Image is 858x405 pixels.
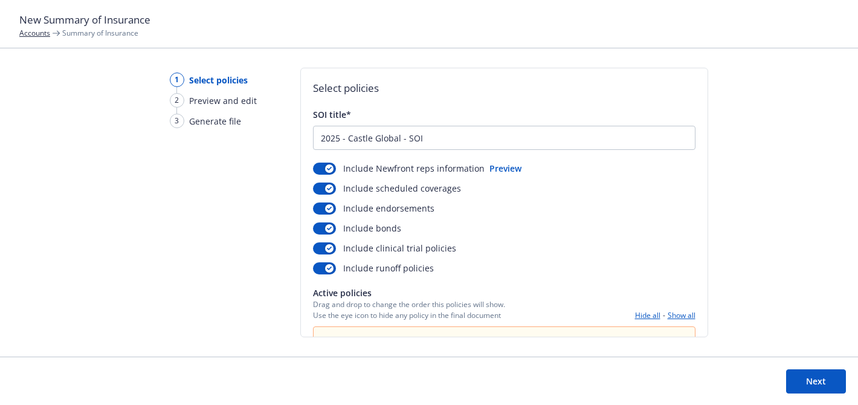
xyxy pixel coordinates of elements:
[313,202,434,215] div: Include endorsements
[786,369,846,394] button: Next
[62,28,138,38] span: Summary of Insurance
[313,299,505,320] span: Drag and drop to change the order this policies will show. Use the eye icon to hide any policy in...
[313,242,456,254] div: Include clinical trial policies
[170,114,184,128] div: 3
[19,28,50,38] a: Accounts
[635,310,695,320] div: -
[19,12,839,28] h1: New Summary of Insurance
[189,94,257,107] span: Preview and edit
[313,222,401,235] div: Include bonds
[668,310,695,320] button: Show all
[170,93,184,108] div: 2
[314,126,695,149] input: Enter a title
[313,80,695,96] h2: Select policies
[313,109,351,120] span: SOI title*
[313,262,434,274] div: Include runoff policies
[189,74,248,86] span: Select policies
[635,310,660,320] button: Hide all
[313,287,505,299] span: Active policies
[489,162,521,175] button: Preview
[170,73,184,87] div: 1
[313,162,485,175] div: Include Newfront reps information
[630,337,676,352] button: View more
[313,182,461,195] div: Include scheduled coverages
[189,115,241,128] span: Generate file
